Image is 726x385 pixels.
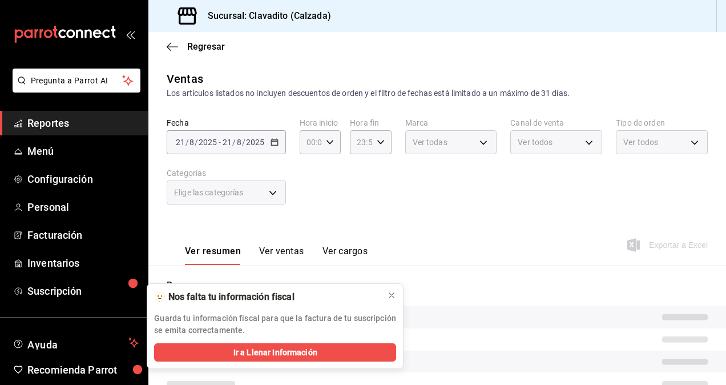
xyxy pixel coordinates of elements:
span: Menú [27,143,139,159]
button: Ver ventas [259,246,304,265]
label: Fecha [167,119,286,127]
span: Ayuda [27,336,124,350]
span: Configuración [27,171,139,187]
span: / [185,138,189,147]
div: Los artículos listados no incluyen descuentos de orden y el filtro de fechas está limitado a un m... [167,87,708,99]
div: 🫥 Nos falta tu información fiscal [154,291,378,303]
span: Inventarios [27,255,139,271]
input: -- [175,138,185,147]
input: ---- [198,138,217,147]
span: Pregunta a Parrot AI [31,75,123,87]
span: Regresar [187,41,225,52]
button: Regresar [167,41,225,52]
input: ---- [245,138,265,147]
span: / [242,138,245,147]
span: Suscripción [27,283,139,299]
div: Ventas [167,70,203,87]
label: Marca [405,119,497,127]
label: Hora fin [350,119,391,127]
div: navigation tabs [185,246,368,265]
span: Facturación [27,227,139,243]
h3: Sucursal: Clavadito (Calzada) [199,9,331,23]
span: Recomienda Parrot [27,362,139,378]
p: Guarda tu información fiscal para que la factura de tu suscripción se emita correctamente. [154,312,396,336]
span: Ir a Llenar Información [233,347,317,359]
input: -- [222,138,232,147]
span: Elige las categorías [174,187,244,198]
span: Reportes [27,115,139,131]
input: -- [189,138,195,147]
button: Ver cargos [322,246,368,265]
span: Ver todos [518,137,552,148]
p: Resumen [167,279,708,292]
button: Ver resumen [185,246,241,265]
input: -- [236,138,242,147]
span: - [219,138,221,147]
a: Pregunta a Parrot AI [8,83,140,95]
span: Ver todas [413,137,447,148]
button: open_drawer_menu [126,30,135,39]
button: Pregunta a Parrot AI [13,69,140,93]
span: Personal [27,199,139,215]
button: Ir a Llenar Información [154,343,396,362]
label: Categorías [167,169,286,177]
label: Canal de venta [510,119,602,127]
span: Ver todos [623,137,658,148]
span: / [195,138,198,147]
span: / [232,138,236,147]
label: Tipo de orden [616,119,708,127]
label: Hora inicio [300,119,341,127]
